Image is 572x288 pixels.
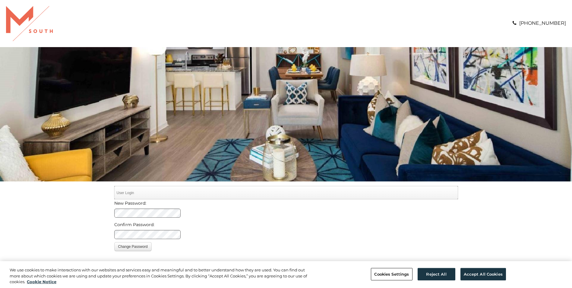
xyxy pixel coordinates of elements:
div: We use cookies to make interactions with our websites and services easy and meaningful and to bet... [10,267,314,285]
button: Change Password [114,242,152,251]
button: Cookies Settings [371,268,412,280]
button: Reject All [418,268,455,280]
a: [PHONE_NUMBER] [519,20,566,26]
a: User Login [115,186,136,199]
a: More information about your privacy [27,279,56,284]
button: Accept All Cookies [460,268,506,280]
label: New Password: [114,199,458,207]
label: Confirm Password: [114,221,458,229]
img: A graphic with a red M and the word SOUTH. [6,6,53,41]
